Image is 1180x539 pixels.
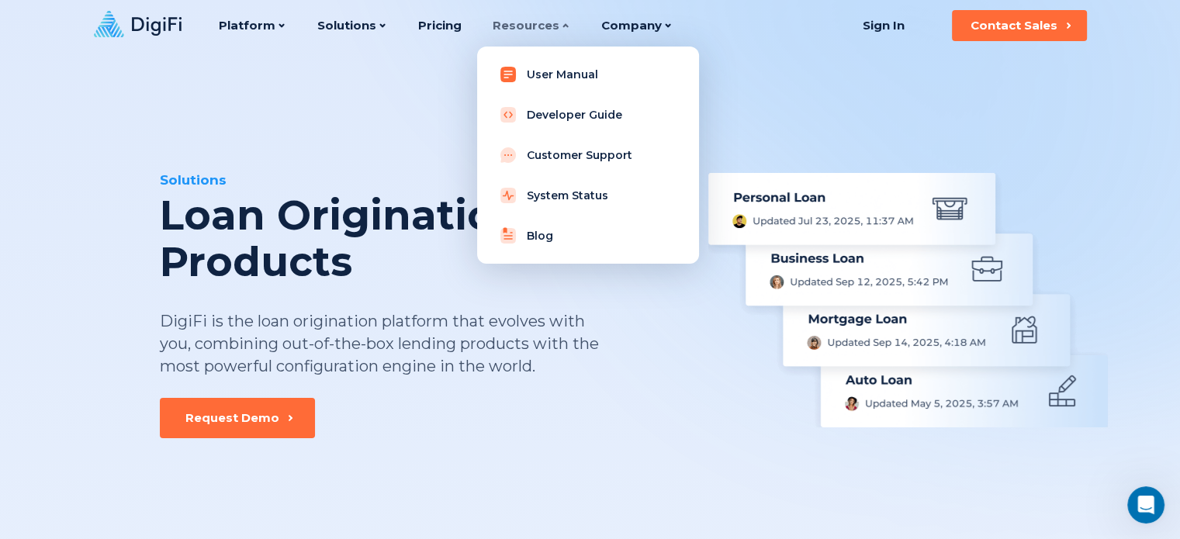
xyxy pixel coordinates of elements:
[490,59,687,90] a: User Manual
[185,410,279,426] div: Request Demo
[160,171,681,189] div: Solutions
[160,398,315,438] button: Request Demo
[160,192,681,285] div: Loan Origination Products
[490,180,687,211] a: System Status
[490,220,687,251] a: Blog
[952,10,1087,41] button: Contact Sales
[490,99,687,130] a: Developer Guide
[844,10,924,41] a: Sign In
[160,310,600,378] div: DigiFi is the loan origination platform that evolves with you, combining out-of-the-box lending p...
[1127,486,1164,523] iframe: Intercom live chat
[971,18,1057,33] div: Contact Sales
[490,140,687,171] a: Customer Support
